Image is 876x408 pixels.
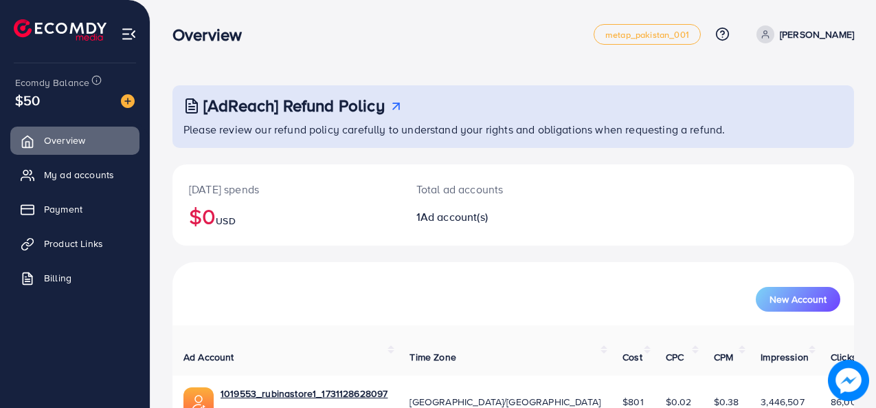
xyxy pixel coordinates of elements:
[594,24,701,45] a: metap_pakistan_001
[10,127,139,154] a: Overview
[183,350,234,364] span: Ad Account
[121,94,135,108] img: image
[44,133,85,147] span: Overview
[770,294,827,304] span: New Account
[761,350,809,364] span: Impression
[605,30,689,39] span: metap_pakistan_001
[10,264,139,292] a: Billing
[216,214,235,228] span: USD
[221,387,388,400] a: 1019553_rubinastore1_1731128628097
[622,350,642,364] span: Cost
[44,168,114,182] span: My ad accounts
[409,350,456,364] span: Time Zone
[183,121,846,138] p: Please review our refund policy carefully to understand your rights and obligations when requesti...
[416,181,554,197] p: Total ad accounts
[44,202,82,216] span: Payment
[189,203,383,229] h2: $0
[203,96,385,116] h3: [AdReach] Refund Policy
[10,195,139,223] a: Payment
[172,25,253,45] h3: Overview
[14,19,106,41] img: logo
[756,287,840,312] button: New Account
[44,271,71,285] span: Billing
[416,211,554,224] h2: 1
[780,26,854,43] p: [PERSON_NAME]
[121,26,137,42] img: menu
[10,230,139,257] a: Product Links
[831,350,857,364] span: Clicks
[44,237,103,250] span: Product Links
[189,181,383,197] p: [DATE] spends
[15,90,40,110] span: $50
[751,25,854,43] a: [PERSON_NAME]
[10,161,139,189] a: My ad accounts
[828,360,869,401] img: image
[666,350,684,364] span: CPC
[714,350,733,364] span: CPM
[420,209,488,224] span: Ad account(s)
[15,76,89,89] span: Ecomdy Balance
